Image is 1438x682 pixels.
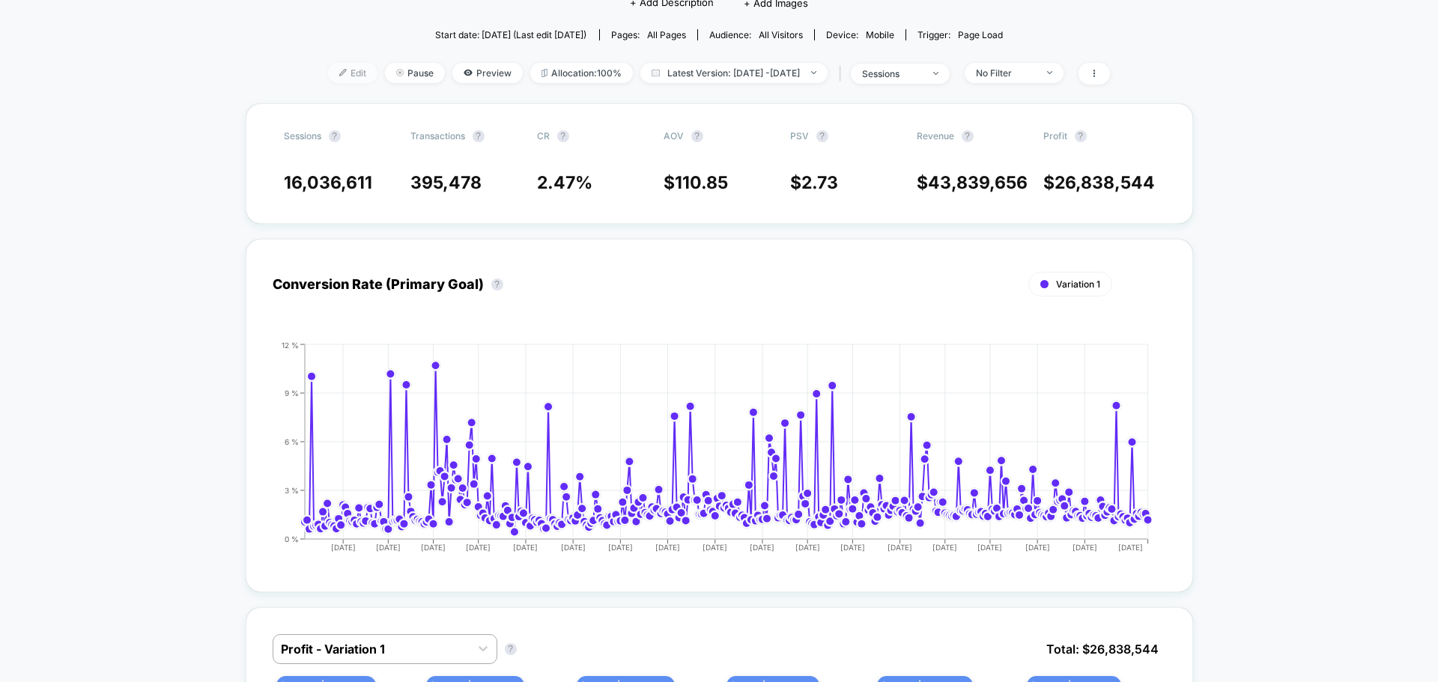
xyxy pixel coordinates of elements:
span: Variation 1 [1056,278,1100,290]
span: PSV [790,130,809,141]
span: mobile [866,29,894,40]
span: all pages [647,29,686,40]
button: ? [473,130,485,142]
tspan: [DATE] [376,543,401,552]
img: end [396,69,404,76]
tspan: [DATE] [888,543,912,552]
tspan: 9 % [285,388,299,397]
img: end [1047,71,1052,74]
tspan: 3 % [285,485,299,494]
img: rebalance [541,69,547,77]
img: end [933,72,938,75]
span: Pause [385,63,445,83]
button: ? [329,130,341,142]
img: end [811,71,816,74]
span: Allocation: 100% [530,63,633,83]
div: Pages: [611,29,686,40]
span: All Visitors [759,29,803,40]
span: 395,478 [410,172,482,193]
tspan: [DATE] [840,543,865,552]
div: No Filter [976,67,1036,79]
img: calendar [652,69,660,76]
span: Total: $ 26,838,544 [1039,634,1166,664]
span: 43,839,656 [928,172,1028,193]
tspan: [DATE] [1073,543,1097,552]
span: $ [917,172,1028,193]
span: CR [537,130,550,141]
tspan: [DATE] [514,543,539,552]
button: ? [505,643,517,655]
span: 2.73 [801,172,838,193]
span: Profit [1043,130,1067,141]
tspan: [DATE] [466,543,491,552]
button: ? [491,278,503,290]
tspan: [DATE] [703,543,727,552]
tspan: [DATE] [1025,543,1050,552]
tspan: [DATE] [932,543,957,552]
button: ? [557,130,569,142]
span: Latest Version: [DATE] - [DATE] [640,63,828,83]
span: $ [664,172,728,193]
span: Page Load [958,29,1003,40]
span: 2.47 % [537,172,592,193]
span: 110.85 [675,172,728,193]
span: Revenue [917,130,954,141]
span: Device: [814,29,905,40]
div: sessions [862,68,922,79]
tspan: 12 % [282,340,299,349]
div: Trigger: [917,29,1003,40]
span: 16,036,611 [284,172,372,193]
tspan: [DATE] [655,543,680,552]
tspan: [DATE] [421,543,446,552]
span: Preview [452,63,523,83]
span: $ [1043,172,1155,193]
span: 26,838,544 [1055,172,1155,193]
span: Sessions [284,130,321,141]
tspan: [DATE] [750,543,775,552]
tspan: [DATE] [795,543,820,552]
tspan: [DATE] [608,543,633,552]
tspan: [DATE] [561,543,586,552]
span: | [835,63,851,85]
img: edit [339,69,347,76]
tspan: [DATE] [1118,543,1143,552]
tspan: [DATE] [978,543,1003,552]
button: ? [691,130,703,142]
button: ? [816,130,828,142]
span: Edit [328,63,377,83]
button: ? [1075,130,1087,142]
tspan: [DATE] [331,543,356,552]
div: Audience: [709,29,803,40]
div: CONVERSION_RATE [258,341,1151,565]
span: AOV [664,130,684,141]
span: Start date: [DATE] (Last edit [DATE]) [435,29,586,40]
tspan: 6 % [285,436,299,445]
button: ? [962,130,974,142]
span: Transactions [410,130,465,141]
tspan: 0 % [285,534,299,543]
span: $ [790,172,838,193]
